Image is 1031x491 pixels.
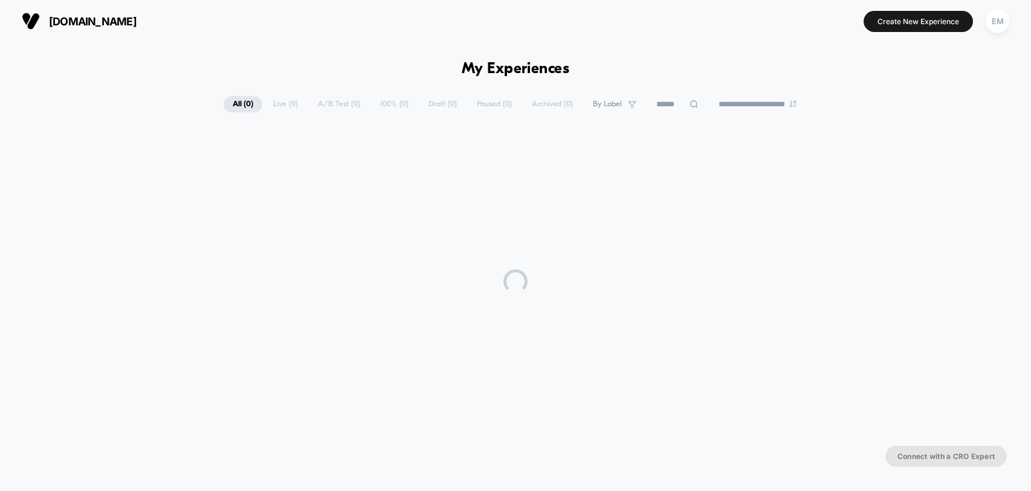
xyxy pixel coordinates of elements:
[22,12,40,30] img: Visually logo
[864,11,973,32] button: Create New Experience
[18,11,140,31] button: [DOMAIN_NAME]
[986,10,1009,33] div: EM
[224,96,262,112] span: All ( 0 )
[462,60,570,78] h1: My Experiences
[593,100,622,109] span: By Label
[49,15,137,28] span: [DOMAIN_NAME]
[885,446,1007,467] button: Connect with a CRO Expert
[789,100,797,108] img: end
[982,9,1013,34] button: EM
